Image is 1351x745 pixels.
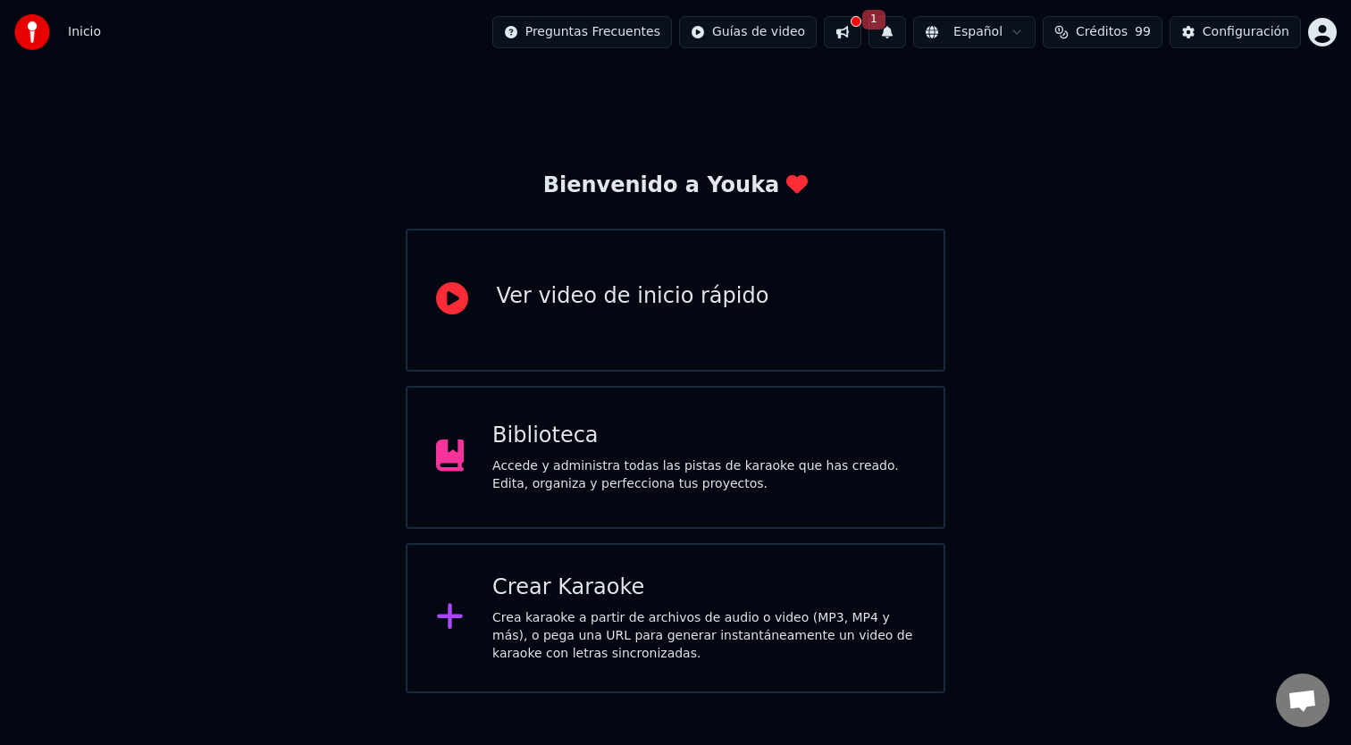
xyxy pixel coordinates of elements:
[1170,16,1301,48] button: Configuración
[68,23,101,41] span: Inicio
[679,16,817,48] button: Guías de video
[1043,16,1162,48] button: Créditos99
[543,172,809,200] div: Bienvenido a Youka
[497,282,769,311] div: Ver video de inicio rápido
[492,16,672,48] button: Preguntas Frecuentes
[14,14,50,50] img: youka
[862,10,885,29] span: 1
[492,457,915,493] div: Accede y administra todas las pistas de karaoke que has creado. Edita, organiza y perfecciona tus...
[492,609,915,663] div: Crea karaoke a partir de archivos de audio o video (MP3, MP4 y más), o pega una URL para generar ...
[1135,23,1151,41] span: 99
[68,23,101,41] nav: breadcrumb
[492,422,915,450] div: Biblioteca
[868,16,906,48] button: 1
[1276,674,1330,727] div: Chat abierto
[492,573,915,602] div: Crear Karaoke
[1203,23,1289,41] div: Configuración
[1076,23,1128,41] span: Créditos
